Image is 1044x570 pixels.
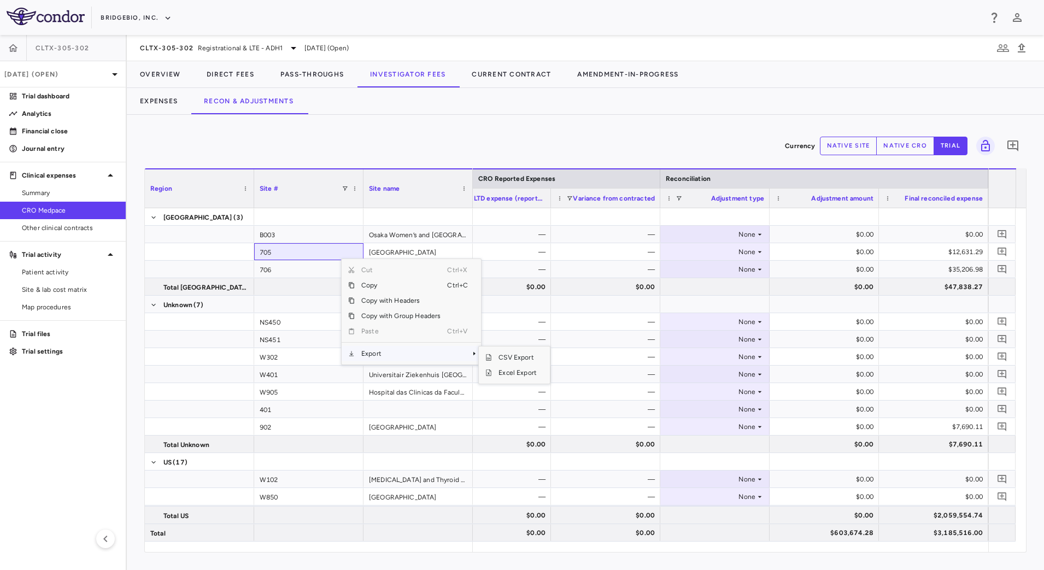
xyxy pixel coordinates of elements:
[451,471,546,488] div: —
[193,61,267,87] button: Direct Fees
[889,366,983,383] div: $0.00
[163,279,248,296] span: Total [GEOGRAPHIC_DATA]
[889,524,983,542] div: $3,185,516.00
[451,313,546,331] div: —
[22,91,117,101] p: Trial dashboard
[785,141,815,151] p: Currency
[451,383,546,401] div: —
[561,331,655,348] div: —
[995,332,1010,346] button: Add comment
[561,401,655,418] div: —
[363,506,473,522] div: Mayo Clinic - [GEOGRAPHIC_DATA]
[779,488,873,506] div: $0.00
[779,278,873,296] div: $0.00
[254,506,363,522] div: W851
[22,188,117,198] span: Summary
[22,144,117,154] p: Journal entry
[254,401,363,418] div: 401
[779,313,873,331] div: $0.00
[997,316,1007,327] svg: Add comment
[889,383,983,401] div: $0.00
[561,524,655,542] div: $0.00
[889,348,983,366] div: $0.00
[779,331,873,348] div: $0.00
[820,137,877,155] button: native site
[666,175,711,183] span: Reconciliation
[7,8,85,25] img: logo-full-SnFGN8VE.png
[561,471,655,488] div: —
[779,366,873,383] div: $0.00
[304,43,349,53] span: [DATE] (Open)
[779,226,873,243] div: $0.00
[779,471,873,488] div: $0.00
[670,243,755,261] div: None
[670,261,755,278] div: None
[254,226,363,243] div: B003
[995,489,1010,504] button: Add comment
[150,185,172,192] span: Region
[995,349,1010,364] button: Add comment
[355,278,447,293] span: Copy
[670,331,755,348] div: None
[995,402,1010,416] button: Add comment
[254,471,363,487] div: W102
[363,243,473,260] div: [GEOGRAPHIC_DATA]
[670,488,755,506] div: None
[997,246,1007,257] svg: Add comment
[997,351,1007,362] svg: Add comment
[561,366,655,383] div: —
[459,61,564,87] button: Current Contract
[363,226,473,243] div: Osaka Women’s and [GEOGRAPHIC_DATA]
[564,61,691,87] button: Amendment-In-Progress
[997,491,1007,502] svg: Add comment
[22,171,104,180] p: Clinical expenses
[355,293,447,308] span: Copy with Headers
[876,137,934,155] button: native cro
[355,308,447,324] span: Copy with Group Headers
[127,61,193,87] button: Overview
[127,88,191,114] button: Expenses
[779,436,873,453] div: $0.00
[779,261,873,278] div: $0.00
[670,401,755,418] div: None
[997,369,1007,379] svg: Add comment
[451,401,546,418] div: —
[995,367,1010,381] button: Add comment
[355,262,447,278] span: Cut
[451,226,546,243] div: —
[889,418,983,436] div: $7,690.11
[995,314,1010,329] button: Add comment
[561,418,655,436] div: —
[997,386,1007,397] svg: Add comment
[889,507,983,524] div: $2,059,554.74
[889,436,983,453] div: $7,690.11
[451,278,546,296] div: $0.00
[254,366,363,383] div: W401
[254,313,363,330] div: NS450
[561,226,655,243] div: —
[934,137,967,155] button: trial
[561,348,655,366] div: —
[341,258,482,365] div: Context Menu
[1004,137,1022,155] button: Add comment
[22,346,117,356] p: Trial settings
[811,195,873,202] span: Adjustment amount
[260,185,278,192] span: Site #
[670,418,755,436] div: None
[163,209,232,226] span: [GEOGRAPHIC_DATA]
[254,383,363,400] div: W905
[711,195,764,202] span: Adjustment type
[4,69,108,79] p: [DATE] (Open)
[889,226,983,243] div: $0.00
[995,262,1010,277] button: Add comment
[997,474,1007,484] svg: Add comment
[997,404,1007,414] svg: Add comment
[889,261,983,278] div: $35,206.98
[995,244,1010,259] button: Add comment
[451,524,546,542] div: $0.00
[355,346,447,361] span: Export
[447,262,471,278] span: Ctrl+X
[198,43,283,53] span: Registrational & LTE - ADH1
[561,507,655,524] div: $0.00
[561,261,655,278] div: —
